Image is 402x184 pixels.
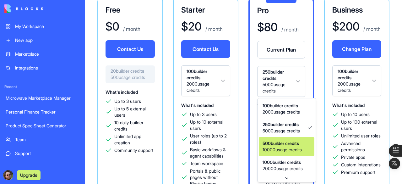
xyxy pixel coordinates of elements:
span: 500 builder credits [263,140,302,147]
span: Recent [2,84,83,89]
span: 100 builder credits [263,103,300,109]
div: Microwave Marketplace Manager [6,95,79,101]
div: Personal Finance Tracker [6,109,79,115]
span: 1000 builder credits [263,159,303,165]
span: 10000 usage credits [263,147,302,153]
span: 5000 usage credits [263,128,300,134]
span: 250 builder credits [263,121,300,128]
span: 20000 usage credits [263,165,303,172]
span: 2000 usage credits [263,109,300,115]
div: Product Spec Sheet Generator [6,123,79,129]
